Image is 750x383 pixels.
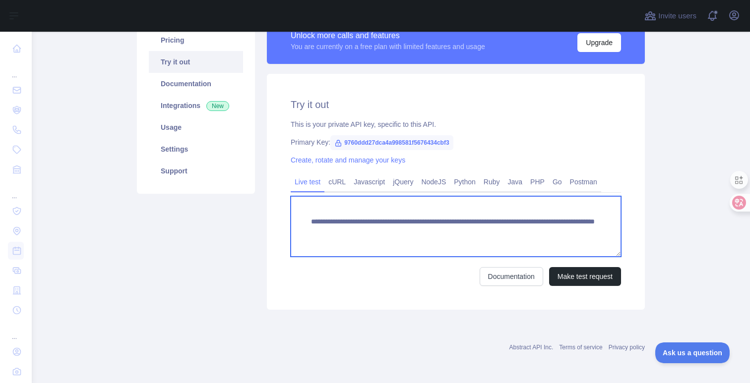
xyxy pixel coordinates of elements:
[291,42,485,52] div: You are currently on a free plan with limited features and usage
[450,174,480,190] a: Python
[291,156,405,164] a: Create, rotate and manage your keys
[389,174,417,190] a: jQuery
[149,29,243,51] a: Pricing
[480,174,504,190] a: Ruby
[655,342,730,363] iframe: Toggle Customer Support
[417,174,450,190] a: NodeJS
[549,174,566,190] a: Go
[577,33,621,52] button: Upgrade
[149,138,243,160] a: Settings
[291,98,621,111] h2: Try it out
[291,30,485,42] div: Unlock more calls and features
[566,174,601,190] a: Postman
[149,95,243,116] a: Integrations New
[291,137,621,147] div: Primary Key:
[559,344,602,351] a: Terms of service
[480,267,543,286] a: Documentation
[149,160,243,182] a: Support
[8,321,24,341] div: ...
[549,267,621,286] button: Make test request
[149,116,243,138] a: Usage
[526,174,549,190] a: PHP
[658,10,696,22] span: Invite users
[330,135,453,150] span: 9760ddd27dca4a998581f5676434cbf3
[291,174,324,190] a: Live test
[291,119,621,129] div: This is your private API key, specific to this API.
[509,344,554,351] a: Abstract API Inc.
[609,344,645,351] a: Privacy policy
[8,59,24,79] div: ...
[504,174,527,190] a: Java
[206,101,229,111] span: New
[324,174,350,190] a: cURL
[350,174,389,190] a: Javascript
[149,73,243,95] a: Documentation
[642,8,698,24] button: Invite users
[149,51,243,73] a: Try it out
[8,180,24,200] div: ...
